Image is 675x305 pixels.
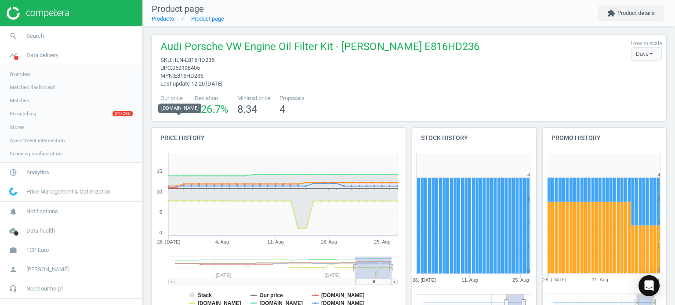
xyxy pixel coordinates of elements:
[592,277,608,283] tspan: 11. Aug
[160,80,222,87] span: Last update 12:20 [DATE]
[10,84,55,91] span: Matches dashboard
[5,222,22,239] i: cloud_done
[631,47,662,61] div: Days
[527,268,530,273] text: 0
[527,172,530,177] text: 4
[191,15,224,22] a: Product page
[26,169,49,176] span: Analytics
[157,169,162,174] text: 15
[260,292,283,298] tspan: Our price
[10,110,36,117] span: Rematching
[160,230,162,235] text: 0
[160,57,172,63] span: sku :
[321,292,365,298] tspan: [DOMAIN_NAME]
[215,239,229,244] tspan: 4. Aug
[157,239,181,244] tspan: 28. [DATE]
[657,268,660,273] text: 0
[631,40,662,47] label: How to scale
[5,280,22,297] i: headset_mic
[26,51,58,59] span: Data delivery
[321,239,337,244] tspan: 18. Aug
[26,246,49,254] span: FCP Euro
[195,94,229,102] span: Deviation
[598,5,664,21] button: extensionProduct details
[160,94,186,102] span: Our price
[152,15,174,22] a: Products
[152,4,204,14] span: Product page
[5,203,22,220] i: notifications
[10,150,62,157] span: Scanning configuration
[512,277,529,283] tspan: 25. Aug
[5,242,22,258] i: work
[158,104,201,113] div: [DOMAIN_NAME]
[160,209,162,215] text: 5
[5,164,22,181] i: pie_chart_outlined
[412,128,536,148] h4: Stock history
[657,244,660,249] text: 1
[413,277,436,283] tspan: 28. [DATE]
[160,65,172,71] span: upc :
[10,124,25,131] span: Stores
[657,196,660,201] text: 3
[7,7,69,20] img: ajHJNr6hYgQAAAAASUVORK5CYII=
[160,39,479,56] span: Audi Porsche VW Engine Oil Filter Kit - [PERSON_NAME] E816HD236
[237,103,257,115] span: 8.34
[10,71,31,78] span: Overview
[160,72,174,79] span: mpn :
[527,244,530,249] text: 1
[657,220,660,225] text: 2
[5,261,22,278] i: person
[237,94,271,102] span: Minimal price
[26,208,58,215] span: Notifications
[172,65,200,71] span: 059198405
[543,277,566,283] tspan: 28. [DATE]
[279,94,305,102] span: Proposals
[279,103,285,115] span: 4
[9,187,17,196] img: wGWNvw8QSZomAAAAABJRU5ErkJggg==
[174,72,203,79] span: E816HD236
[267,239,283,244] tspan: 11. Aug
[198,292,212,298] tspan: Stack
[657,172,660,177] text: 4
[195,103,229,115] span: +26.7 %
[172,57,214,63] span: HEN-E816HD236
[157,189,162,194] text: 10
[10,97,29,104] span: Matches
[26,227,55,235] span: Data health
[112,111,133,116] span: 247236
[543,128,667,148] h4: Promo history
[5,47,22,64] i: timeline
[26,285,63,293] span: Need our help?
[639,275,660,296] div: Open Intercom Messenger
[527,220,530,225] text: 2
[527,196,530,201] text: 3
[5,28,22,44] i: search
[607,9,615,17] i: extension
[26,266,69,273] span: [PERSON_NAME]
[10,137,65,144] span: Assortment intersection
[461,277,478,283] tspan: 11. Aug
[26,32,44,40] span: Search
[26,188,111,196] span: Price Management & Optimization
[152,128,406,148] h4: Price history
[374,239,391,244] tspan: 25. Aug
